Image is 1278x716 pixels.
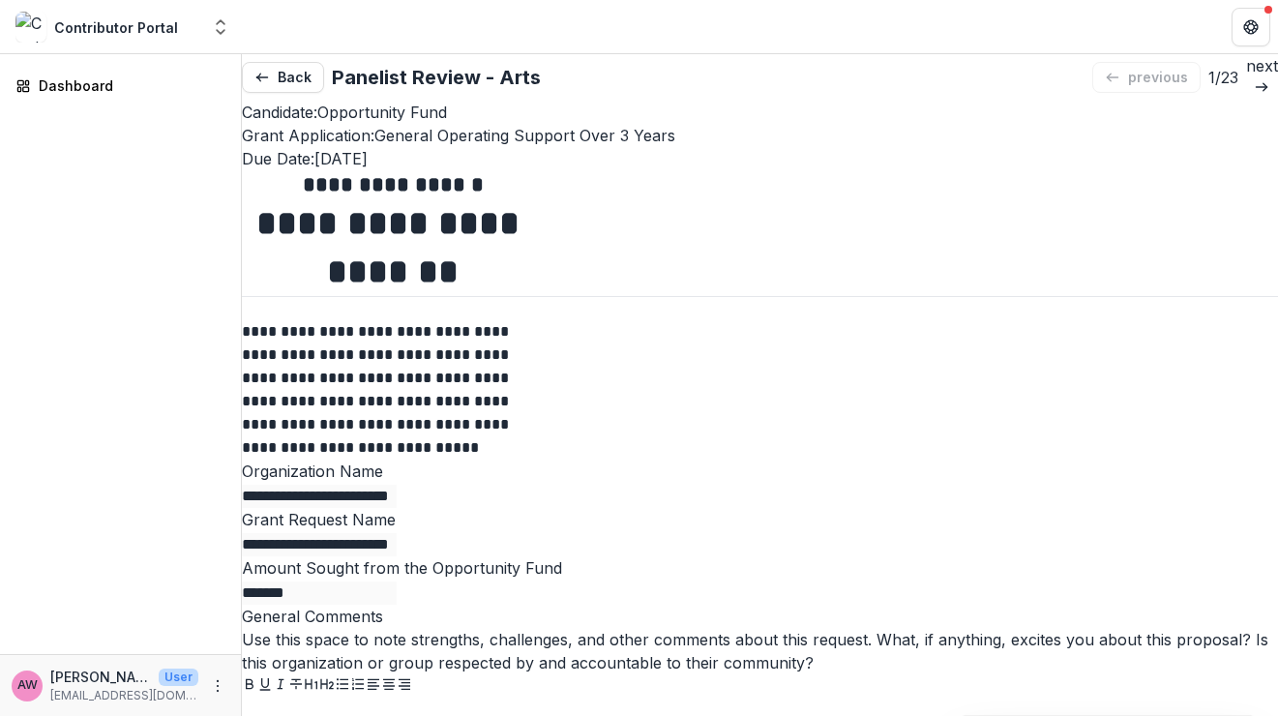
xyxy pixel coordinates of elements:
button: More [206,674,229,698]
p: 1 / 23 [1208,66,1238,89]
button: Heading 2 [319,674,335,698]
p: [EMAIL_ADDRESS][DOMAIN_NAME] [50,687,198,704]
p: next [1246,54,1278,77]
p: : [DATE] [242,147,1278,170]
a: Dashboard [8,70,233,102]
span: Grant Application [242,126,371,145]
button: previous [1092,62,1201,93]
button: Align Left [366,674,381,698]
p: Organization Name [242,460,1278,483]
button: Italicize [273,674,288,698]
p: Amount Sought from the Opportunity Fund [242,556,1278,580]
button: Bold [242,674,257,698]
button: Ordered List [350,674,366,698]
p: previous [1128,70,1188,86]
span: Due Date [242,149,311,168]
button: Bullet List [335,674,350,698]
div: Dashboard [39,75,218,96]
p: User [159,669,198,686]
button: Get Help [1232,8,1270,46]
p: [PERSON_NAME] [50,667,151,687]
button: Back [242,62,324,93]
div: alisha wormsley [17,679,38,692]
img: Contributor Portal [15,12,46,43]
button: Open entity switcher [207,8,234,46]
a: next [1246,54,1278,101]
button: Heading 1 [304,674,319,698]
p: : General Operating Support Over 3 Years [242,124,1278,147]
div: Contributor Portal [54,17,178,38]
button: Underline [257,674,273,698]
button: Align Center [381,674,397,698]
button: Align Right [397,674,412,698]
span: Candidate [242,103,313,122]
div: Use this space to note strengths, challenges, and other comments about this request. What, if any... [242,628,1278,674]
button: Strike [288,674,304,698]
p: Grant Request Name [242,508,1278,531]
p: : Opportunity Fund [242,101,1278,124]
h2: Panelist Review - Arts [332,66,541,89]
p: General Comments [242,605,1278,628]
